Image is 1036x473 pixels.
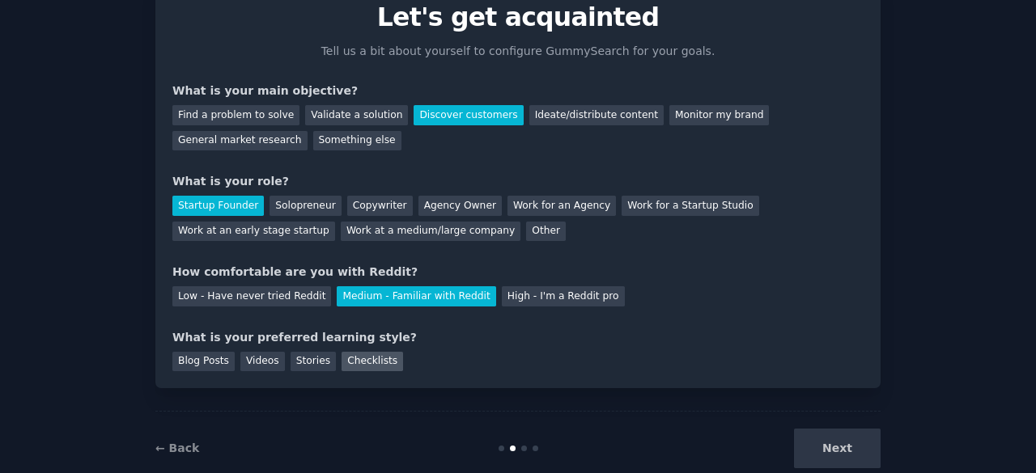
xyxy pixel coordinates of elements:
div: Work for an Agency [507,196,616,216]
div: Work for a Startup Studio [622,196,758,216]
div: Work at an early stage startup [172,222,335,242]
div: General market research [172,131,308,151]
div: Something else [313,131,401,151]
div: Low - Have never tried Reddit [172,286,331,306]
div: Monitor my brand [669,105,769,125]
div: Blog Posts [172,352,235,372]
div: How comfortable are you with Reddit? [172,264,864,281]
div: Find a problem to solve [172,105,299,125]
div: Work at a medium/large company [341,222,520,242]
div: Solopreneur [270,196,341,216]
div: What is your main objective? [172,82,864,99]
div: Checklists [342,352,403,372]
div: High - I'm a Reddit pro [502,286,625,306]
div: Copywriter [347,196,413,216]
p: Let's get acquainted [172,3,864,32]
p: Tell us a bit about yourself to configure GummySearch for your goals. [314,43,722,60]
div: Startup Founder [172,196,264,216]
div: What is your role? [172,173,864,190]
div: Medium - Familiar with Reddit [337,286,495,306]
div: Agency Owner [418,196,502,216]
div: Discover customers [414,105,523,125]
a: ← Back [155,441,199,454]
div: Stories [291,352,336,372]
div: Videos [240,352,285,372]
div: Validate a solution [305,105,408,125]
div: Other [526,222,566,242]
div: What is your preferred learning style? [172,329,864,346]
div: Ideate/distribute content [529,105,664,125]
